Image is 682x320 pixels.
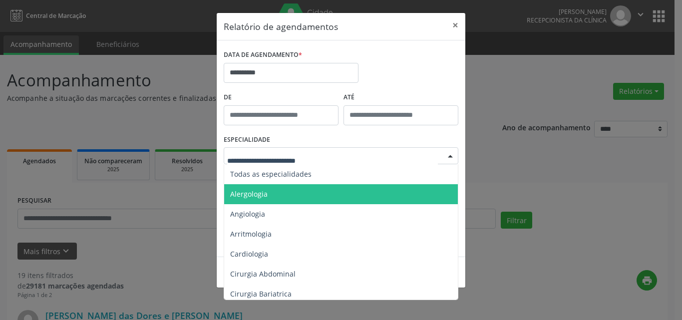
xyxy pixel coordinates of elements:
label: ESPECIALIDADE [224,132,270,148]
label: DATA DE AGENDAMENTO [224,47,302,63]
span: Cardiologia [230,249,268,259]
span: Alergologia [230,189,268,199]
h5: Relatório de agendamentos [224,20,338,33]
span: Todas as especialidades [230,169,312,179]
label: De [224,90,339,105]
label: ATÉ [343,90,458,105]
span: Cirurgia Abdominal [230,269,296,279]
span: Arritmologia [230,229,272,239]
span: Cirurgia Bariatrica [230,289,292,299]
span: Angiologia [230,209,265,219]
button: Close [445,13,465,37]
